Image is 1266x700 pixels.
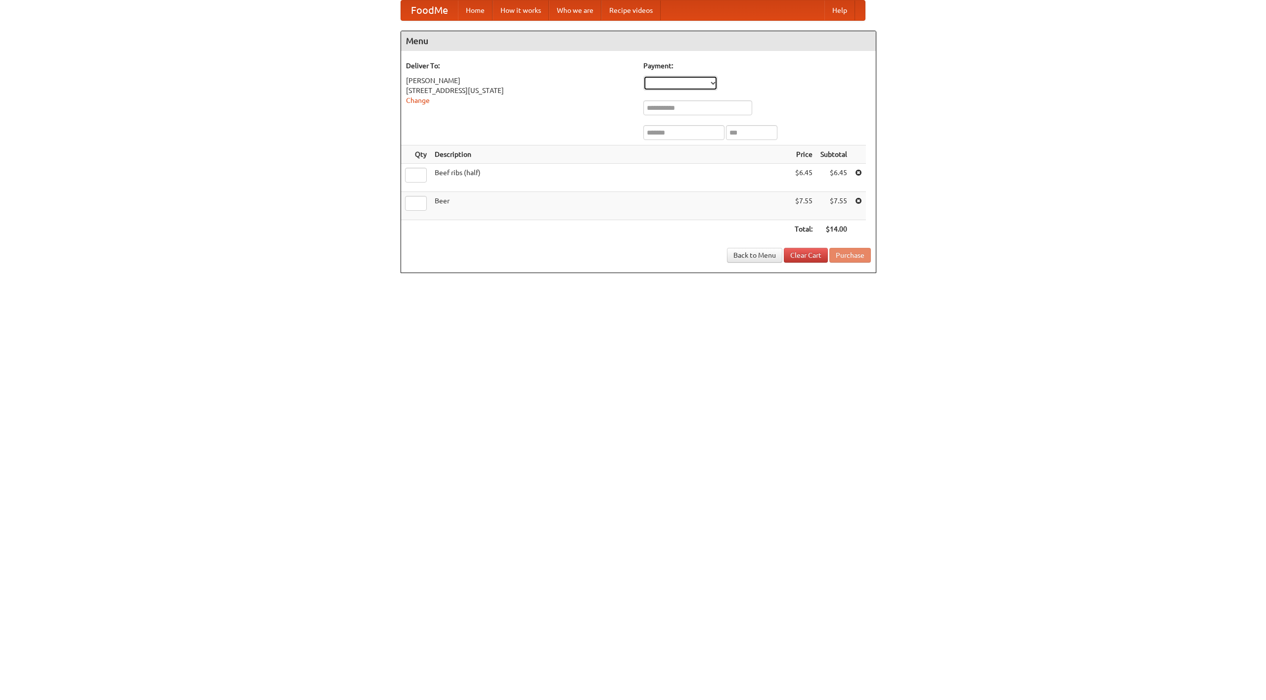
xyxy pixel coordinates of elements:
[829,248,871,263] button: Purchase
[406,76,633,86] div: [PERSON_NAME]
[816,164,851,192] td: $6.45
[727,248,782,263] a: Back to Menu
[791,220,816,238] th: Total:
[406,96,430,104] a: Change
[406,61,633,71] h5: Deliver To:
[816,145,851,164] th: Subtotal
[816,192,851,220] td: $7.55
[431,164,791,192] td: Beef ribs (half)
[401,0,458,20] a: FoodMe
[493,0,549,20] a: How it works
[458,0,493,20] a: Home
[401,31,876,51] h4: Menu
[816,220,851,238] th: $14.00
[791,192,816,220] td: $7.55
[824,0,855,20] a: Help
[549,0,601,20] a: Who we are
[406,86,633,95] div: [STREET_ADDRESS][US_STATE]
[643,61,871,71] h5: Payment:
[791,164,816,192] td: $6.45
[791,145,816,164] th: Price
[784,248,828,263] a: Clear Cart
[431,145,791,164] th: Description
[431,192,791,220] td: Beer
[601,0,661,20] a: Recipe videos
[401,145,431,164] th: Qty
